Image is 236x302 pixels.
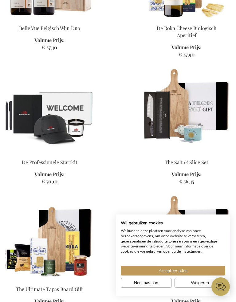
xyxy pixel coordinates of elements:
[34,37,65,51] a: Volume Prijs: € 27,40
[171,44,202,58] a: Volume Prijs: € 27,90
[142,66,231,153] img: The Salt & Slice Set Exclusive Business Gift
[142,193,231,280] img: The Cheese Board Collection
[5,193,94,280] img: The Ultimate Tapas Board Gift
[121,228,225,254] p: We kunnen deze plaatsen voor analyse van onze bezoekersgegevens, om onze website te verbeteren, g...
[179,178,194,185] span: € 56,45
[175,278,225,288] button: Alle cookies weigeren
[211,277,230,296] iframe: belco-activator-frame
[142,151,231,157] a: The Salt & Slice Set Exclusive Business Gift
[5,278,94,284] a: The Ultimate Tapas Board Gift
[142,17,231,23] a: De Roka Cheese Biologisch Aperitief
[34,171,65,178] span: Volume Prijs:
[134,280,158,286] span: Nee, pas aan
[171,44,202,51] span: Volume Prijs:
[191,280,209,286] span: Weigeren
[157,25,216,39] a: De Roka Cheese Biologisch Aperitief
[34,171,65,185] a: Volume Prijs: € 70,10
[121,266,225,275] button: Accepteer alle cookies
[165,159,208,165] a: The Salt & Slice Set
[16,286,83,292] a: The Ultimate Tapas Board Gift
[121,220,225,226] h2: Wij gebruiken cookies
[121,278,171,288] button: Pas cookie voorkeuren aan
[19,25,80,31] a: Belle Vue Belgisch Wijn Duo
[34,37,65,44] span: Volume Prijs:
[171,171,202,178] span: Volume Prijs:
[5,66,94,153] img: The Professional Starter Kit
[5,17,94,23] a: Belle Vue Belgisch Wijn Duo
[42,178,57,185] span: € 70,10
[179,51,195,58] span: € 27,90
[159,267,187,274] span: Accepteer alles
[5,151,94,157] a: The Professional Starter Kit
[171,171,202,185] a: Volume Prijs: € 56,45
[42,44,57,51] span: € 27,40
[22,159,77,165] a: De Professionele Startkit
